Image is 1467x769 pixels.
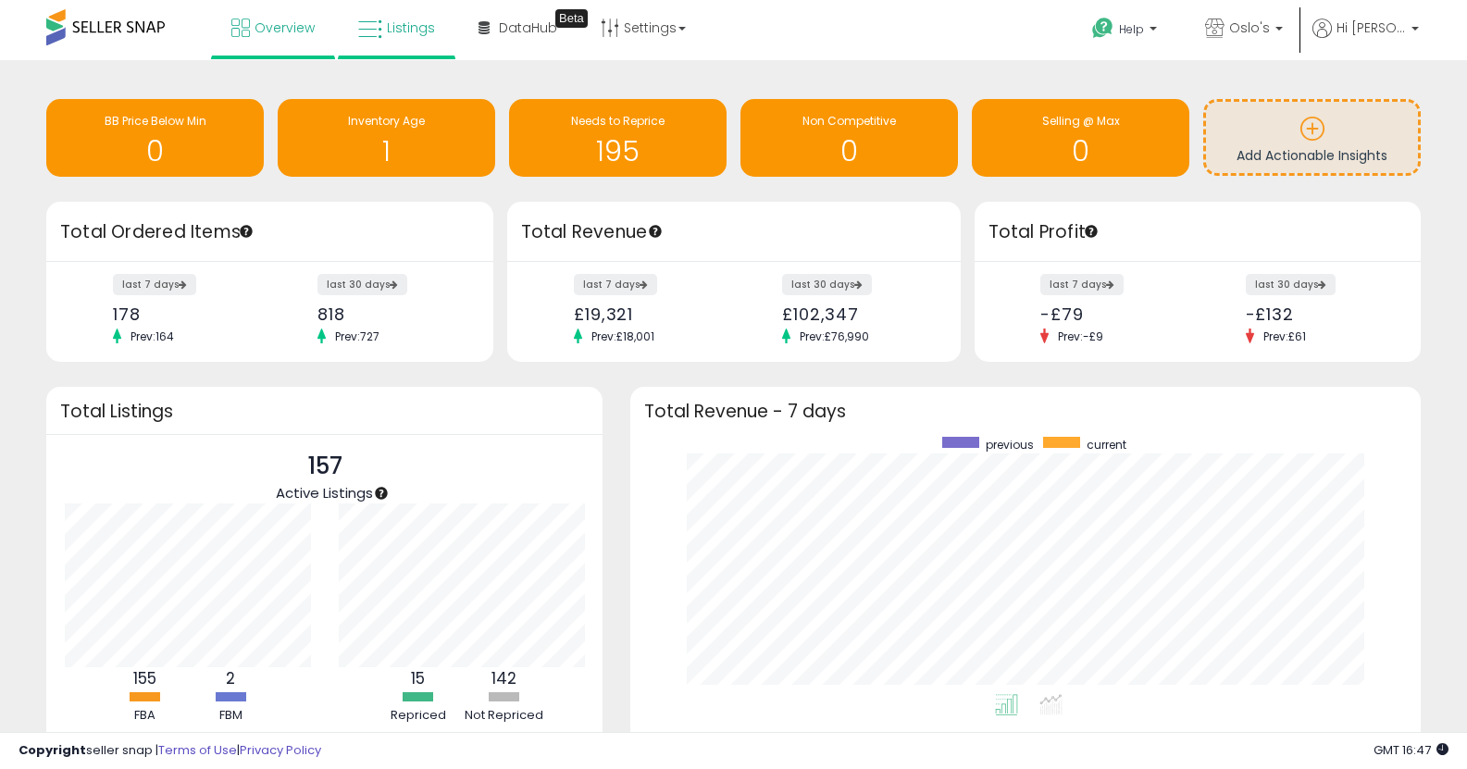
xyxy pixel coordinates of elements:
[60,404,589,418] h3: Total Listings
[238,223,255,240] div: Tooltip anchor
[740,99,958,177] a: Non Competitive 0
[287,136,486,167] h1: 1
[521,219,947,245] h3: Total Revenue
[1229,19,1270,37] span: Oslo's
[1206,102,1418,173] a: Add Actionable Insights
[802,113,896,129] span: Non Competitive
[1083,223,1100,240] div: Tooltip anchor
[411,667,425,689] b: 15
[981,136,1180,167] h1: 0
[326,329,389,344] span: Prev: 727
[226,667,235,689] b: 2
[1091,17,1114,40] i: Get Help
[158,741,237,759] a: Terms of Use
[1077,3,1175,60] a: Help
[1312,19,1419,60] a: Hi [PERSON_NAME]
[499,19,557,37] span: DataHub
[276,449,373,484] p: 157
[782,274,872,295] label: last 30 days
[1040,274,1124,295] label: last 7 days
[317,274,407,295] label: last 30 days
[986,437,1034,453] span: previous
[240,741,321,759] a: Privacy Policy
[1119,21,1144,37] span: Help
[574,274,657,295] label: last 7 days
[255,19,315,37] span: Overview
[1040,304,1183,324] div: -£79
[1254,329,1315,344] span: Prev: £61
[972,99,1189,177] a: Selling @ Max 0
[750,136,949,167] h1: 0
[19,742,321,760] div: seller snap | |
[555,9,588,28] div: Tooltip anchor
[644,404,1407,418] h3: Total Revenue - 7 days
[1246,304,1388,324] div: -£132
[1374,741,1448,759] span: 2025-08-11 16:47 GMT
[1246,274,1336,295] label: last 30 days
[60,219,479,245] h3: Total Ordered Items
[571,113,665,129] span: Needs to Reprice
[491,667,516,689] b: 142
[19,741,86,759] strong: Copyright
[463,707,546,725] div: Not Repriced
[518,136,717,167] h1: 195
[1042,113,1120,129] span: Selling @ Max
[276,483,373,502] span: Active Listings
[509,99,727,177] a: Needs to Reprice 195
[574,304,720,324] div: £19,321
[133,667,156,689] b: 155
[113,274,196,295] label: last 7 days
[790,329,878,344] span: Prev: £76,990
[278,99,495,177] a: Inventory Age 1
[377,707,460,725] div: Repriced
[582,329,664,344] span: Prev: £18,001
[988,219,1408,245] h3: Total Profit
[189,707,272,725] div: FBM
[647,223,664,240] div: Tooltip anchor
[373,485,390,502] div: Tooltip anchor
[387,19,435,37] span: Listings
[317,304,460,324] div: 818
[46,99,264,177] a: BB Price Below Min 0
[1087,437,1126,453] span: current
[1237,146,1387,165] span: Add Actionable Insights
[103,707,186,725] div: FBA
[1049,329,1113,344] span: Prev: -£9
[348,113,425,129] span: Inventory Age
[105,113,206,129] span: BB Price Below Min
[782,304,928,324] div: £102,347
[1336,19,1406,37] span: Hi [PERSON_NAME]
[121,329,183,344] span: Prev: 164
[113,304,255,324] div: 178
[56,136,255,167] h1: 0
